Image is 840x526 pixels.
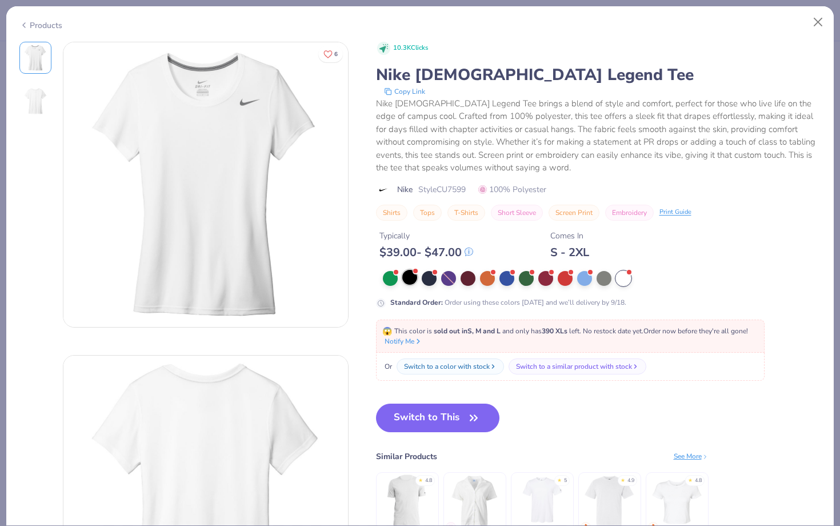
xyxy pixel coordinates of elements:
[542,326,567,336] strong: 390 XLs
[318,46,343,62] button: Like
[688,477,693,481] div: ★
[382,326,392,337] span: 😱
[659,208,691,217] div: Print Guide
[379,245,473,260] div: $ 39.00 - $ 47.00
[379,230,473,242] div: Typically
[376,205,407,221] button: Shirts
[404,361,490,372] div: Switch to a color with stock
[425,477,432,485] div: 4.8
[509,358,646,374] button: Switch to a similar product with stock
[418,184,466,196] span: Style CU7599
[621,477,625,481] div: ★
[434,326,501,336] strong: sold out in S, M and L
[22,44,49,71] img: Front
[564,477,567,485] div: 5
[491,205,543,221] button: Short Sleeve
[390,297,626,308] div: Order using these colors [DATE] and we’ll delivery by 9/18.
[807,11,829,33] button: Close
[19,19,62,31] div: Products
[334,51,338,57] span: 6
[605,205,654,221] button: Embroidery
[413,205,442,221] button: Tops
[550,230,589,242] div: Comes In
[382,361,392,372] span: Or
[627,477,634,485] div: 4.9
[385,336,422,346] button: Notify Me
[557,477,562,481] div: ★
[397,358,504,374] button: Switch to a color with stock
[397,184,413,196] span: Nike
[376,451,437,463] div: Similar Products
[376,404,500,432] button: Switch to This
[550,245,589,260] div: S - 2XL
[376,64,821,86] div: Nike [DEMOGRAPHIC_DATA] Legend Tee
[376,185,391,194] img: brand logo
[382,326,748,336] span: This color is and only has left . No restock date yet. Order now before they're all gone!
[22,87,49,115] img: Back
[695,477,702,485] div: 4.8
[390,298,443,307] strong: Standard Order :
[418,477,423,481] div: ★
[674,451,709,461] div: See More
[478,184,546,196] span: 100% Polyester
[447,205,485,221] button: T-Shirts
[376,97,821,174] div: Nike [DEMOGRAPHIC_DATA] Legend Tee brings a blend of style and comfort, perfect for those who liv...
[393,43,428,53] span: 10.3K Clicks
[381,86,429,97] button: copy to clipboard
[516,361,632,372] div: Switch to a similar product with stock
[63,42,348,327] img: Front
[549,205,599,221] button: Screen Print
